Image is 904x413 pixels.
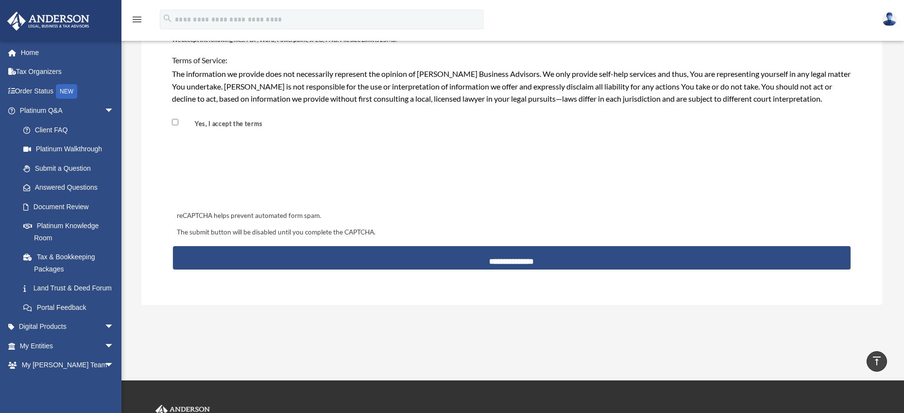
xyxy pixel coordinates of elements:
[7,375,129,394] a: My Documentsarrow_drop_down
[104,101,124,121] span: arrow_drop_down
[4,12,92,31] img: Anderson Advisors Platinum Portal
[14,120,129,140] a: Client FAQ
[7,336,129,356] a: My Entitiesarrow_drop_down
[172,55,852,66] h4: Terms of Service:
[173,210,851,222] div: reCAPTCHA helps prevent automated form spam.
[104,317,124,337] span: arrow_drop_down
[162,13,173,24] i: search
[7,356,129,375] a: My [PERSON_NAME] Teamarrow_drop_down
[7,101,129,121] a: Platinum Q&Aarrow_drop_down
[867,351,887,372] a: vertical_align_top
[104,375,124,395] span: arrow_drop_down
[131,14,143,25] i: menu
[172,68,852,105] div: The information we provide does not necessarily represent the opinion of [PERSON_NAME] Business A...
[7,317,129,337] a: Digital Productsarrow_drop_down
[7,43,129,62] a: Home
[14,298,129,317] a: Portal Feedback
[882,12,897,26] img: User Pic
[7,81,129,101] a: Order StatusNEW
[7,62,129,82] a: Tax Organizers
[14,248,129,279] a: Tax & Bookkeeping Packages
[14,178,129,198] a: Answered Questions
[871,355,883,367] i: vertical_align_top
[14,159,129,178] a: Submit a Question
[174,153,322,191] iframe: reCAPTCHA
[14,216,129,248] a: Platinum Knowledge Room
[131,17,143,25] a: menu
[180,119,267,128] label: Yes, I accept the terms
[56,84,77,99] div: NEW
[172,36,397,43] span: We accept the following files: PDF, Word, Powerpoint, JPEG, PNG. File Size Limit is 25MB.
[14,197,124,216] a: Document Review
[14,279,129,298] a: Land Trust & Deed Forum
[104,356,124,376] span: arrow_drop_down
[14,140,129,159] a: Platinum Walkthrough
[104,336,124,356] span: arrow_drop_down
[173,227,851,238] div: The submit button will be disabled until you complete the CAPTCHA.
